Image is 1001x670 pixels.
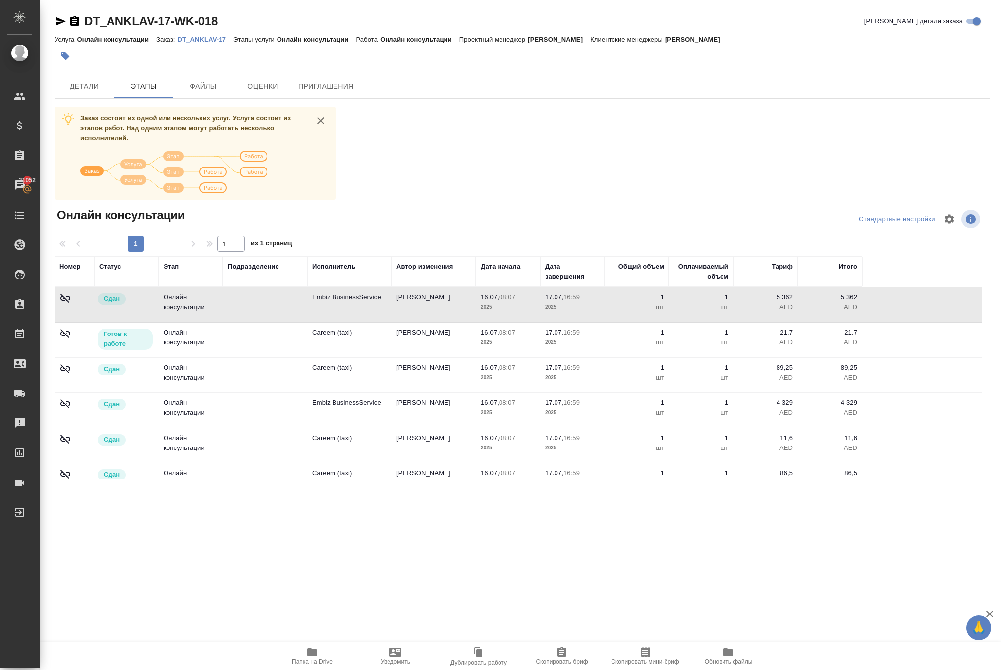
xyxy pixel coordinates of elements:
p: 16:59 [563,329,580,336]
span: Скопировать бриф [536,658,588,665]
button: Добавить тэг [55,45,76,67]
span: Приглашения [298,80,354,93]
p: 11,6 [738,433,793,443]
p: 16:59 [563,364,580,371]
p: Онлайн консультации [277,36,356,43]
p: Заказ: [156,36,177,43]
p: Услуга [55,36,77,43]
span: Настроить таблицу [938,207,961,231]
p: Онлайн консультации [164,398,218,418]
td: [PERSON_NAME] [391,358,476,392]
button: Папка на Drive [271,642,354,670]
p: 2025 [545,302,600,312]
p: Сдан [104,399,120,409]
p: шт [674,408,728,418]
span: Обновить файлы [705,658,753,665]
p: 89,25 [803,363,857,373]
p: Онлайн консультации [77,36,156,43]
p: Онлайн консультации [380,36,459,43]
p: 2025 [545,337,600,347]
div: Тариф [772,262,793,272]
p: 1 [674,468,728,478]
td: Embiz BusinessService [307,287,391,322]
p: 08:07 [499,434,515,442]
p: AED [738,408,793,418]
p: 21,7 [803,328,857,337]
p: AED [803,373,857,383]
p: шт [610,302,664,312]
p: 2025 [481,302,535,312]
td: Careem (taxi) [307,463,391,498]
button: Обновить файлы [687,642,770,670]
p: Сдан [104,294,120,304]
span: Этапы [120,80,167,93]
p: шт [610,478,664,488]
p: [PERSON_NAME] [528,36,590,43]
span: Уведомить [381,658,410,665]
div: Дата начала [481,262,520,272]
p: 1 [610,328,664,337]
p: 08:07 [499,469,515,477]
p: Онлайн консультации [164,328,218,347]
button: close [313,113,328,128]
span: Файлы [179,80,227,93]
p: 1 [674,292,728,302]
p: 16.07, [481,469,499,477]
a: DT_ANKLAV-17-WK-018 [84,14,218,28]
p: AED [738,337,793,347]
p: Онлайн консультации [164,433,218,453]
button: Скопировать бриф [520,642,604,670]
p: 1 [674,433,728,443]
p: AED [803,408,857,418]
p: шт [674,478,728,488]
p: 08:07 [499,399,515,406]
span: из 1 страниц [251,237,292,252]
div: Итого [839,262,857,272]
p: 1 [674,363,728,373]
span: Оценки [239,80,286,93]
button: 🙏 [966,615,991,640]
p: шт [674,443,728,453]
p: 17.07, [545,364,563,371]
td: [PERSON_NAME] [391,287,476,322]
p: 16:59 [563,434,580,442]
p: Онлайн консультации [164,363,218,383]
div: Дата завершения [545,262,600,281]
p: 2025 [545,478,600,488]
p: 08:07 [499,293,515,301]
button: Скопировать ссылку для ЯМессенджера [55,15,66,27]
td: Careem (taxi) [307,428,391,463]
p: шт [610,373,664,383]
button: Скопировать мини-бриф [604,642,687,670]
p: 5 362 [738,292,793,302]
p: Этапы услуги [233,36,277,43]
p: 21,7 [738,328,793,337]
td: [PERSON_NAME] [391,393,476,428]
button: Уведомить [354,642,437,670]
p: 16.07, [481,364,499,371]
p: AED [738,478,793,488]
p: AED [803,302,857,312]
p: AED [738,302,793,312]
p: 1 [610,398,664,408]
td: Careem (taxi) [307,358,391,392]
p: 17.07, [545,329,563,336]
p: 86,5 [738,468,793,478]
p: 2025 [545,443,600,453]
p: 4 329 [803,398,857,408]
td: Careem (taxi) [307,323,391,357]
a: DT_ANKLAV-17 [178,35,234,43]
p: Сдан [104,470,120,480]
td: [PERSON_NAME] [391,428,476,463]
span: [PERSON_NAME] детали заказа [864,16,963,26]
p: 2025 [481,443,535,453]
p: 86,5 [803,468,857,478]
span: Заказ состоит из одной или нескольких услуг. Услуга состоит из этапов работ. Над одним этапом мог... [80,114,291,142]
p: 1 [610,363,664,373]
span: Детали [60,80,108,93]
div: Общий объем [618,262,664,272]
p: 1 [610,468,664,478]
td: Embiz BusinessService [307,393,391,428]
span: 🙏 [970,617,987,638]
p: 11,6 [803,433,857,443]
